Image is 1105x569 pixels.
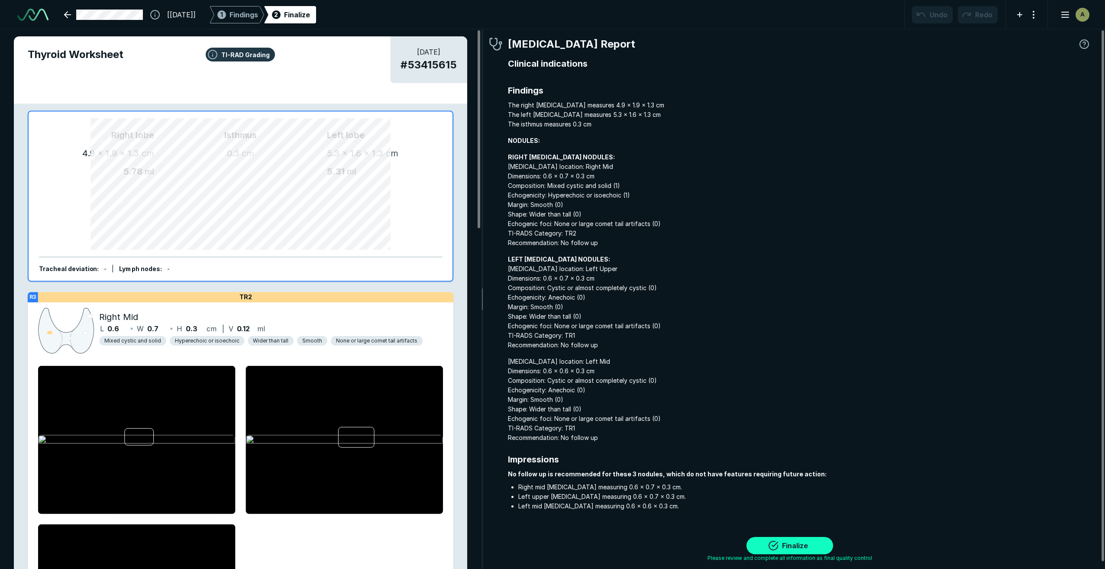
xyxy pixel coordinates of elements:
div: Finalize [284,10,310,20]
span: Left lobe [327,129,432,142]
span: [DATE] [401,47,457,57]
span: Right Mid [99,310,138,323]
span: # 53415615 [401,57,457,73]
span: Findings [508,84,1091,97]
button: Redo [958,6,998,23]
span: [MEDICAL_DATA] location: Right Mid Dimensions: 0.6 x 0.7 x 0.3 cm Composition: Mixed cystic and s... [508,152,1091,248]
span: Right lobe [49,129,154,142]
span: | [222,324,224,333]
div: | [112,264,114,274]
span: cm [142,148,154,158]
span: 0.7 [147,323,158,334]
span: ml [145,166,154,177]
span: 0.6 [107,323,119,334]
li: Right mid [MEDICAL_DATA] measuring 0.6 x 0.7 x 0.3 cm. [518,482,1091,492]
button: Finalize [746,537,833,554]
div: 1Findings [210,6,264,23]
span: cm [386,148,398,158]
strong: RIGHT [MEDICAL_DATA] NODULES: [508,153,615,161]
span: Hyperechoic or isoechoic [175,337,239,345]
span: L [100,323,104,334]
span: cm [242,148,254,158]
span: 4.9 x 1.9 x 1.3 [82,148,139,158]
span: [MEDICAL_DATA] Report [508,36,635,52]
span: 5.31 [327,166,345,177]
strong: NODULES: [508,137,540,144]
span: [MEDICAL_DATA] location: Left Upper Dimensions: 0.6 x 0.7 x 0.3 cm Composition: Cystic or almost ... [508,255,1091,350]
div: avatar-name [1076,8,1089,22]
strong: No follow up is recommended for these 3 nodules, which do not have features requiring future action: [508,470,827,478]
span: [[DATE]] [167,10,196,20]
div: 2Finalize [264,6,316,23]
span: [MEDICAL_DATA] location: Left Mid Dimensions: 0.6 x 0.6 x 0.3 cm Composition: Cystic or almost co... [508,357,1091,443]
span: 1 [220,10,223,19]
li: Left mid [MEDICAL_DATA] measuring 0.6 x 0.6 x 0.3 cm. [518,501,1091,511]
span: TR2 [239,293,252,301]
span: Please review and complete all information as final quality control [708,554,872,562]
button: avatar-name [1055,6,1091,23]
span: None or large comet tail artifacts [336,337,417,345]
span: 2 [274,10,278,19]
span: 5.78 [123,166,142,177]
span: Findings [229,10,258,20]
span: Isthmus [154,129,327,142]
span: Lymph nodes : [119,265,162,272]
span: 0.12 [237,323,250,334]
span: Smooth [302,337,322,345]
strong: LEFT [MEDICAL_DATA] NODULES: [508,255,610,263]
span: ml [347,166,356,177]
span: Mixed cystic and solid [104,337,161,345]
a: See-Mode Logo [14,5,52,24]
img: 6VuwAAAABJRU5ErkJggg== [38,306,94,356]
li: Left upper [MEDICAL_DATA] measuring 0.6 x 0.7 x 0.3 cm. [518,492,1091,501]
span: H [177,323,182,334]
span: W [137,323,144,334]
span: A [1080,10,1085,19]
span: The right [MEDICAL_DATA] measures 4.9 x 1.9 x 1.3 cm The left [MEDICAL_DATA] measures 5.3 x 1.6 x... [508,100,1091,129]
span: 0.3 [227,148,239,158]
img: See-Mode Logo [17,9,48,21]
span: 0.3 [186,323,197,334]
span: ml [257,323,265,334]
span: Tracheal deviation : [39,265,99,272]
span: Impressions [508,453,1091,466]
button: Undo [912,6,953,23]
span: - [167,265,170,272]
span: 5.3 x 1.6 x 1.3 [327,148,383,158]
span: Wider than tall [253,337,288,345]
button: TI-RAD Grading [206,48,275,61]
span: V [229,323,233,334]
strong: R3 [29,294,36,300]
span: Thyroid Worksheet [28,47,453,62]
span: cm [207,323,216,334]
div: - [104,264,107,274]
span: Clinical indications [508,57,1091,70]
